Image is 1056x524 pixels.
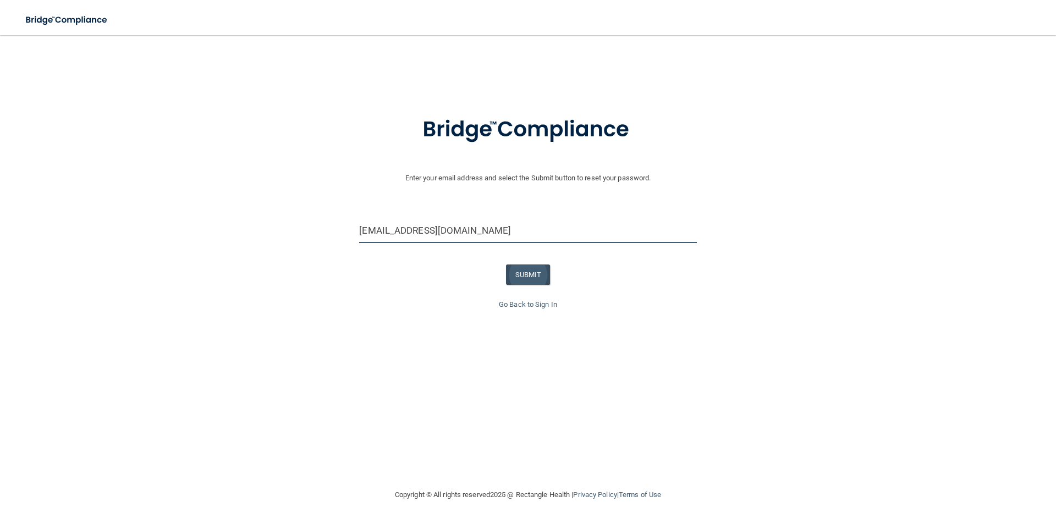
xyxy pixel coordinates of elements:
[506,264,551,285] button: SUBMIT
[499,300,557,308] a: Go Back to Sign In
[866,446,1043,490] iframe: Drift Widget Chat Controller
[359,218,696,243] input: Email
[619,490,661,499] a: Terms of Use
[573,490,617,499] a: Privacy Policy
[327,477,729,512] div: Copyright © All rights reserved 2025 @ Rectangle Health | |
[16,9,118,31] img: bridge_compliance_login_screen.278c3ca4.svg
[400,101,656,158] img: bridge_compliance_login_screen.278c3ca4.svg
